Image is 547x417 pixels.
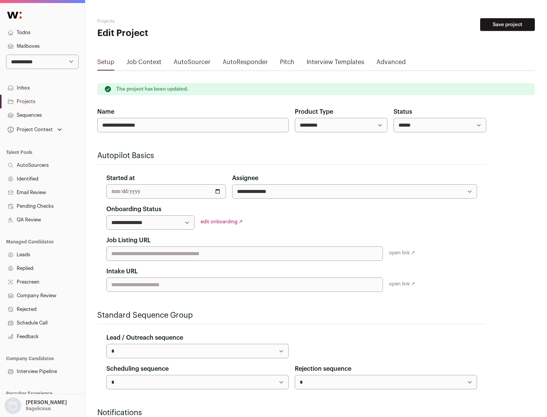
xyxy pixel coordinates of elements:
h1: Edit Project [97,27,243,39]
a: AutoResponder [223,58,268,70]
h2: Standard Sequence Group [97,310,486,321]
h2: Projects [97,18,243,24]
label: Scheduling sequence [106,364,169,373]
label: Onboarding Status [106,205,161,214]
label: Status [394,107,412,116]
label: Intake URL [106,267,138,276]
div: Project Context [6,127,53,133]
a: Pitch [280,58,294,70]
label: Name [97,107,114,116]
img: Wellfound [3,8,26,23]
button: Open dropdown [3,397,68,414]
img: nopic.png [5,397,21,414]
button: Save project [480,18,535,31]
label: Rejection sequence [295,364,351,373]
p: The project has been updated. [116,86,188,92]
a: Setup [97,58,114,70]
label: Assignee [232,174,258,183]
label: Lead / Outreach sequence [106,333,183,342]
a: AutoSourcer [174,58,210,70]
p: Bagelicious [26,406,51,412]
a: edit onboarding ↗ [201,219,243,224]
a: Advanced [376,58,406,70]
a: Interview Templates [307,58,364,70]
button: Open dropdown [6,124,63,135]
p: [PERSON_NAME] [26,400,67,406]
a: Job Context [126,58,161,70]
label: Job Listing URL [106,236,151,245]
label: Started at [106,174,135,183]
label: Product Type [295,107,333,116]
h2: Autopilot Basics [97,150,486,161]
